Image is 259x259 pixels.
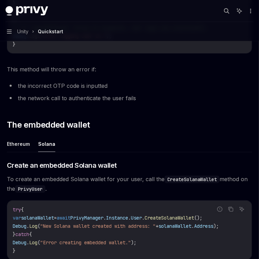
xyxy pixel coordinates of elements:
[194,223,213,229] span: Address
[38,27,63,36] div: Quickstart
[7,161,117,170] span: Create an embedded Solana wallet
[54,215,57,221] span: =
[106,215,128,221] span: Instance
[131,239,136,246] span: );
[37,223,40,229] span: (
[29,223,37,229] span: Log
[57,215,70,221] span: await
[103,215,106,221] span: .
[5,6,48,16] img: dark logo
[7,174,252,193] span: To create an embedded Solana wallet for your user, call the method on the .
[7,81,252,91] li: the incorrect OTP code is inputted
[29,231,32,237] span: {
[145,215,194,221] span: CreateSolanaWallet
[29,239,37,246] span: Log
[13,207,21,213] span: try
[213,223,219,229] span: );
[37,239,40,246] span: (
[15,231,29,237] span: catch
[7,93,252,103] li: the network call to authenticate the user fails
[38,136,55,152] button: Solana
[13,223,26,229] span: Debug
[21,215,54,221] span: solanaWallet
[194,215,202,221] span: ();
[237,205,246,214] button: Ask AI
[13,239,26,246] span: Debug
[247,6,254,16] button: More actions
[26,239,29,246] span: .
[165,176,219,183] code: CreateSolanaWallet
[13,248,15,254] span: }
[7,119,90,130] span: The embedded wallet
[21,207,24,213] span: {
[156,223,158,229] span: +
[40,223,156,229] span: "New Solana wallet created with address: "
[158,223,191,229] span: solanaWallet
[7,136,30,152] button: Ethereum
[142,215,145,221] span: .
[226,205,235,214] button: Copy the contents from the code block
[191,223,194,229] span: .
[17,27,29,36] span: Unity
[131,215,142,221] span: User
[13,41,15,47] span: }
[70,215,103,221] span: PrivyManager
[26,223,29,229] span: .
[7,64,252,74] span: This method will throw an error if:
[15,185,45,193] code: PrivyUser
[13,231,15,237] span: }
[40,239,131,246] span: "Error creating embedded wallet."
[128,215,131,221] span: .
[215,205,224,214] button: Report incorrect code
[13,215,21,221] span: var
